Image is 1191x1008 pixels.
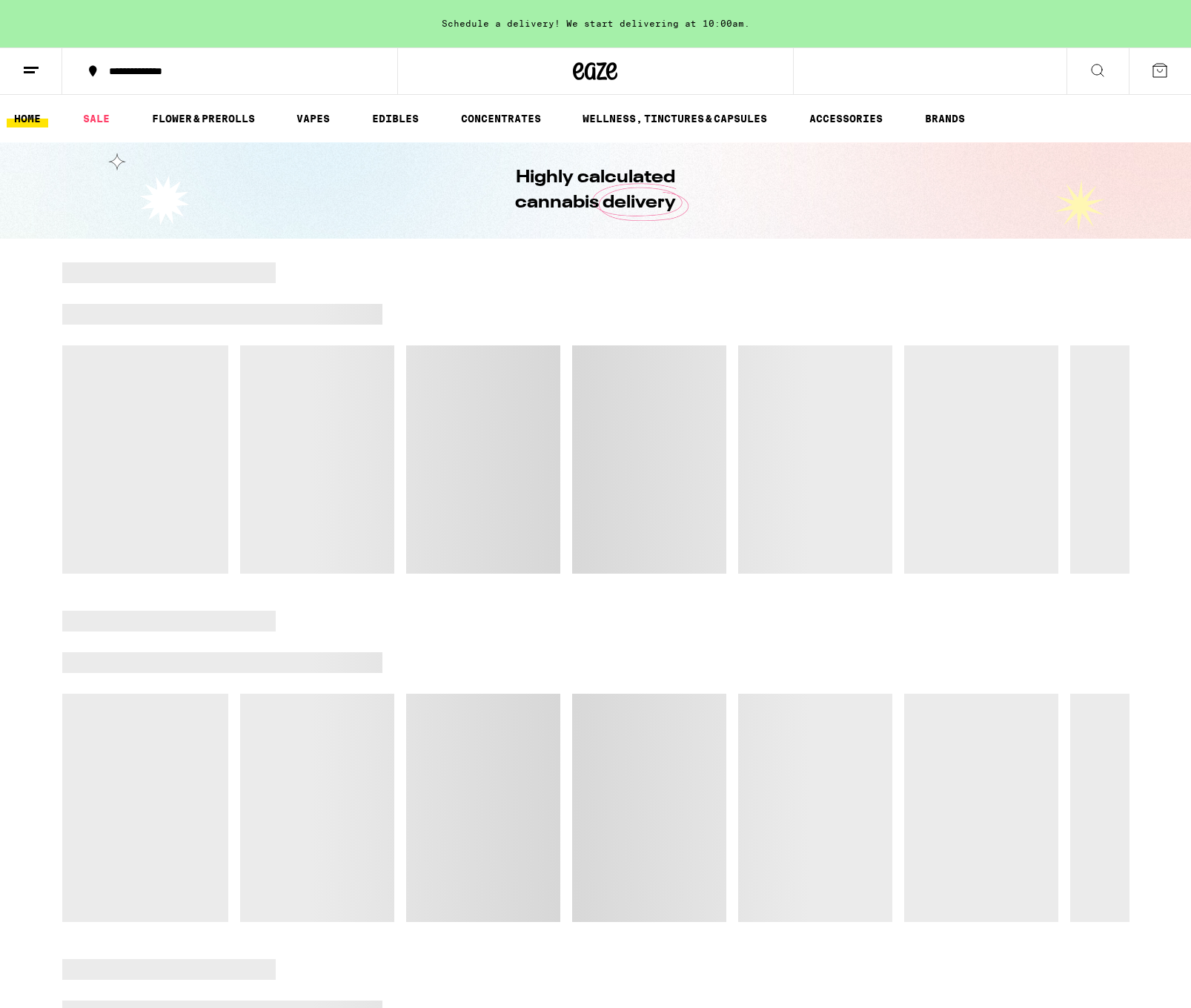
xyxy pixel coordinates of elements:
a: WELLNESS, TINCTURES & CAPSULES [575,110,774,127]
a: SALE [76,110,117,127]
h1: Highly calculated cannabis delivery [474,165,718,216]
a: HOME [7,110,48,127]
a: EDIBLES [365,110,426,127]
a: FLOWER & PREROLLS [145,110,262,127]
a: VAPES [289,110,337,127]
a: BRANDS [918,110,972,127]
a: CONCENTRATES [454,110,548,127]
a: ACCESSORIES [802,110,890,127]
